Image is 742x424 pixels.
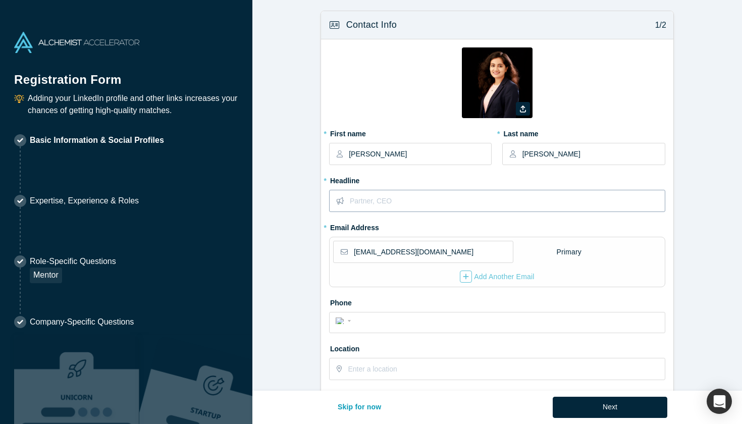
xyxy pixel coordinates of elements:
[14,32,139,53] img: Alchemist Accelerator Logo
[460,271,535,283] div: Add Another Email
[329,219,379,233] label: Email Address
[30,134,164,146] p: Basic Information & Social Profiles
[30,255,116,268] p: Role-Specific Questions
[350,190,664,211] input: Partner, CEO
[459,270,535,283] button: Add Another Email
[329,125,492,139] label: First name
[348,358,664,380] input: Enter a location
[329,294,665,308] label: Phone
[30,195,139,207] p: Expertise, Experience & Roles
[556,243,582,261] div: Primary
[327,397,392,418] button: Skip for now
[30,268,62,283] div: Mentor
[329,340,665,354] label: Location
[502,125,665,139] label: Last name
[462,47,533,118] img: Profile user default
[346,18,397,32] h3: Contact Info
[30,316,134,328] p: Company-Specific Questions
[650,19,666,31] p: 1/2
[553,397,667,418] button: Next
[14,60,238,89] h1: Registration Form
[329,172,665,186] label: Headline
[28,92,238,117] p: Adding your LinkedIn profile and other links increases your chances of getting high-quality matches.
